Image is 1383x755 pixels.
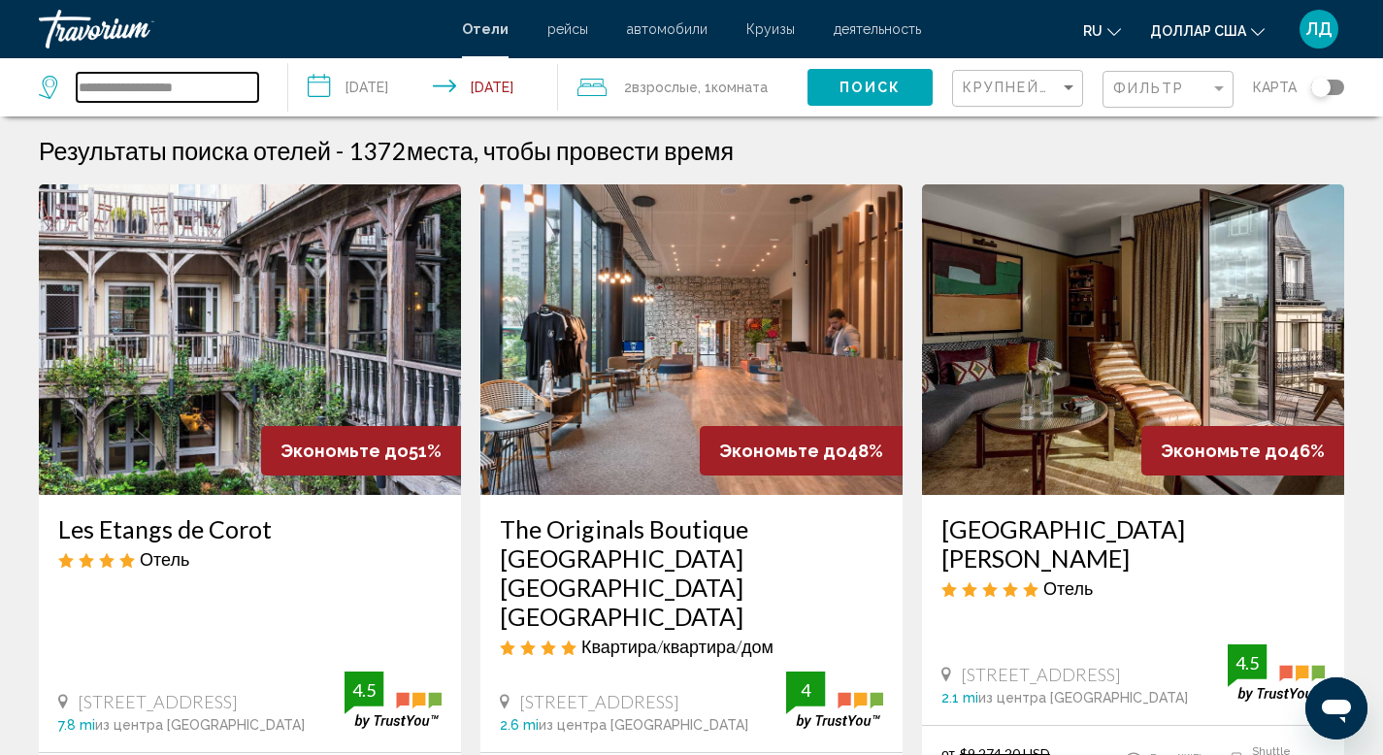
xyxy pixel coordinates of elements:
[1294,9,1344,49] button: Меню пользователя
[480,184,903,495] img: Hotel image
[840,81,901,96] span: Поиск
[558,58,807,116] button: Travelers: 2 adults, 0 children
[39,184,461,495] img: Hotel image
[407,136,734,165] span: места, чтобы провести время
[922,184,1344,495] img: Hotel image
[807,69,933,105] button: Поиск
[786,672,883,729] img: trustyou-badge.svg
[961,664,1121,685] span: [STREET_ADDRESS]
[1043,577,1093,599] span: Отель
[348,136,734,165] h2: 1372
[581,636,774,657] span: Квартира/квартира/дом
[39,136,331,165] h1: Результаты поиска отелей
[1253,74,1297,101] span: карта
[78,691,238,712] span: [STREET_ADDRESS]
[1141,426,1344,476] div: 46%
[786,678,825,702] div: 4
[941,577,1325,599] div: 5 star Hotel
[1228,644,1325,702] img: trustyou-badge.svg
[1228,651,1267,674] div: 4.5
[963,81,1077,97] mat-select: Sort by
[39,10,443,49] a: Травориум
[627,21,708,37] a: автомобили
[1083,16,1121,45] button: Изменить язык
[280,441,409,461] span: Экономьте до
[336,136,344,165] span: -
[95,717,305,733] span: из центра [GEOGRAPHIC_DATA]
[1150,23,1246,39] font: доллар США
[500,717,539,733] span: 2.6 mi
[978,690,1188,706] span: из центра [GEOGRAPHIC_DATA]
[500,514,883,631] a: The Originals Boutique [GEOGRAPHIC_DATA] [GEOGRAPHIC_DATA] [GEOGRAPHIC_DATA]
[1297,79,1344,96] button: Toggle map
[746,21,795,37] a: Круизы
[58,514,442,543] a: Les Etangs de Corot
[1113,81,1185,96] span: Фильтр
[1103,70,1234,110] button: Filter
[539,717,748,733] span: из центра [GEOGRAPHIC_DATA]
[58,548,442,570] div: 4 star Hotel
[700,426,903,476] div: 48%
[963,80,1195,95] span: Крупнейшие сбережения
[1305,677,1367,739] iframe: Кнопка запуска окна обмена сообщениями
[140,548,189,570] span: Отель
[941,690,978,706] span: 2.1 mi
[345,678,383,702] div: 4.5
[345,672,442,729] img: trustyou-badge.svg
[500,636,883,657] div: 4 star Apartment
[711,80,768,95] span: Комната
[462,21,509,37] a: Отели
[1305,18,1333,39] font: ЛД
[632,80,698,95] span: Взрослые
[58,717,95,733] span: 7.8 mi
[261,426,461,476] div: 51%
[1083,23,1103,39] font: ru
[719,441,847,461] span: Экономьте до
[1150,16,1265,45] button: Изменить валюту
[1161,441,1289,461] span: Экономьте до
[288,58,557,116] button: Check-in date: Sep 14, 2025 Check-out date: Sep 20, 2025
[624,74,698,101] span: 2
[698,74,768,101] span: , 1
[519,691,679,712] span: [STREET_ADDRESS]
[547,21,588,37] a: рейсы
[834,21,921,37] a: деятельность
[941,514,1325,573] a: [GEOGRAPHIC_DATA][PERSON_NAME]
